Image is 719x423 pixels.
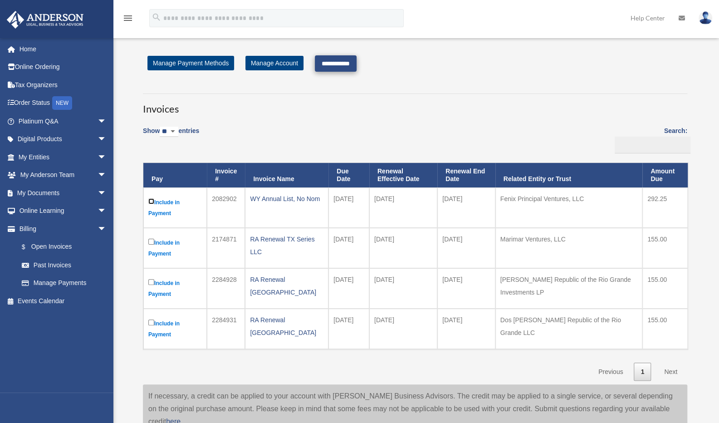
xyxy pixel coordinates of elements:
img: User Pic [699,11,712,25]
div: RA Renewal TX Series LLC [250,233,323,258]
td: [DATE] [328,187,369,228]
input: Include in Payment [148,239,154,245]
input: Include in Payment [148,320,154,325]
td: [DATE] [328,228,369,268]
img: Anderson Advisors Platinum Portal [4,11,86,29]
i: menu [122,13,133,24]
th: Renewal Effective Date: activate to sort column ascending [369,163,437,187]
a: Manage Account [245,56,303,70]
a: Manage Payment Methods [147,56,234,70]
a: My Entitiesarrow_drop_down [6,148,120,166]
a: Events Calendar [6,292,120,310]
th: Pay: activate to sort column descending [143,163,207,187]
th: Invoice Name: activate to sort column ascending [245,163,328,187]
label: Include in Payment [148,277,202,300]
td: [DATE] [369,228,437,268]
td: 155.00 [642,268,688,309]
a: Next [657,363,684,381]
th: Amount Due: activate to sort column ascending [642,163,688,187]
td: [DATE] [328,309,369,349]
td: [PERSON_NAME] Republic of the Rio Grande Investments LP [495,268,643,309]
td: 2284928 [207,268,245,309]
input: Include in Payment [148,198,154,204]
a: Digital Productsarrow_drop_down [6,130,120,148]
label: Include in Payment [148,197,202,219]
td: 292.25 [642,187,688,228]
td: 155.00 [642,228,688,268]
th: Renewal End Date: activate to sort column ascending [437,163,495,187]
td: Marimar Ventures, LLC [495,228,643,268]
a: Home [6,40,120,58]
label: Show entries [143,125,199,146]
span: arrow_drop_down [98,130,116,149]
div: WY Annual List, No Nom [250,192,323,205]
td: [DATE] [369,268,437,309]
a: $Open Invoices [13,238,111,256]
a: Previous [592,363,630,381]
div: NEW [52,96,72,110]
label: Search: [611,125,687,153]
td: [DATE] [369,187,437,228]
td: Fenix Principal Ventures, LLC [495,187,643,228]
span: arrow_drop_down [98,220,116,238]
input: Include in Payment [148,279,154,285]
td: [DATE] [437,228,495,268]
span: arrow_drop_down [98,184,116,202]
a: Order StatusNEW [6,94,120,113]
th: Invoice #: activate to sort column ascending [207,163,245,187]
td: 2284931 [207,309,245,349]
td: 155.00 [642,309,688,349]
a: Manage Payments [13,274,116,292]
td: 2174871 [207,228,245,268]
th: Due Date: activate to sort column ascending [328,163,369,187]
td: [DATE] [437,268,495,309]
span: $ [27,241,31,253]
label: Include in Payment [148,318,202,340]
a: My Anderson Teamarrow_drop_down [6,166,120,184]
a: My Documentsarrow_drop_down [6,184,120,202]
span: arrow_drop_down [98,148,116,167]
select: Showentries [160,127,178,137]
div: RA Renewal [GEOGRAPHIC_DATA] [250,273,323,299]
a: Past Invoices [13,256,116,274]
td: [DATE] [369,309,437,349]
span: arrow_drop_down [98,166,116,185]
td: [DATE] [437,309,495,349]
input: Search: [615,137,690,154]
label: Include in Payment [148,237,202,259]
h3: Invoices [143,93,687,116]
a: Billingarrow_drop_down [6,220,116,238]
th: Related Entity or Trust: activate to sort column ascending [495,163,643,187]
div: RA Renewal [GEOGRAPHIC_DATA] [250,314,323,339]
td: [DATE] [437,187,495,228]
a: 1 [634,363,651,381]
span: arrow_drop_down [98,202,116,221]
td: 2082902 [207,187,245,228]
a: menu [122,16,133,24]
td: Dos [PERSON_NAME] Republic of the Rio Grande LLC [495,309,643,349]
a: Tax Organizers [6,76,120,94]
a: Platinum Q&Aarrow_drop_down [6,112,120,130]
span: arrow_drop_down [98,112,116,131]
a: Online Ordering [6,58,120,76]
a: Online Learningarrow_drop_down [6,202,120,220]
td: [DATE] [328,268,369,309]
i: search [152,12,161,22]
